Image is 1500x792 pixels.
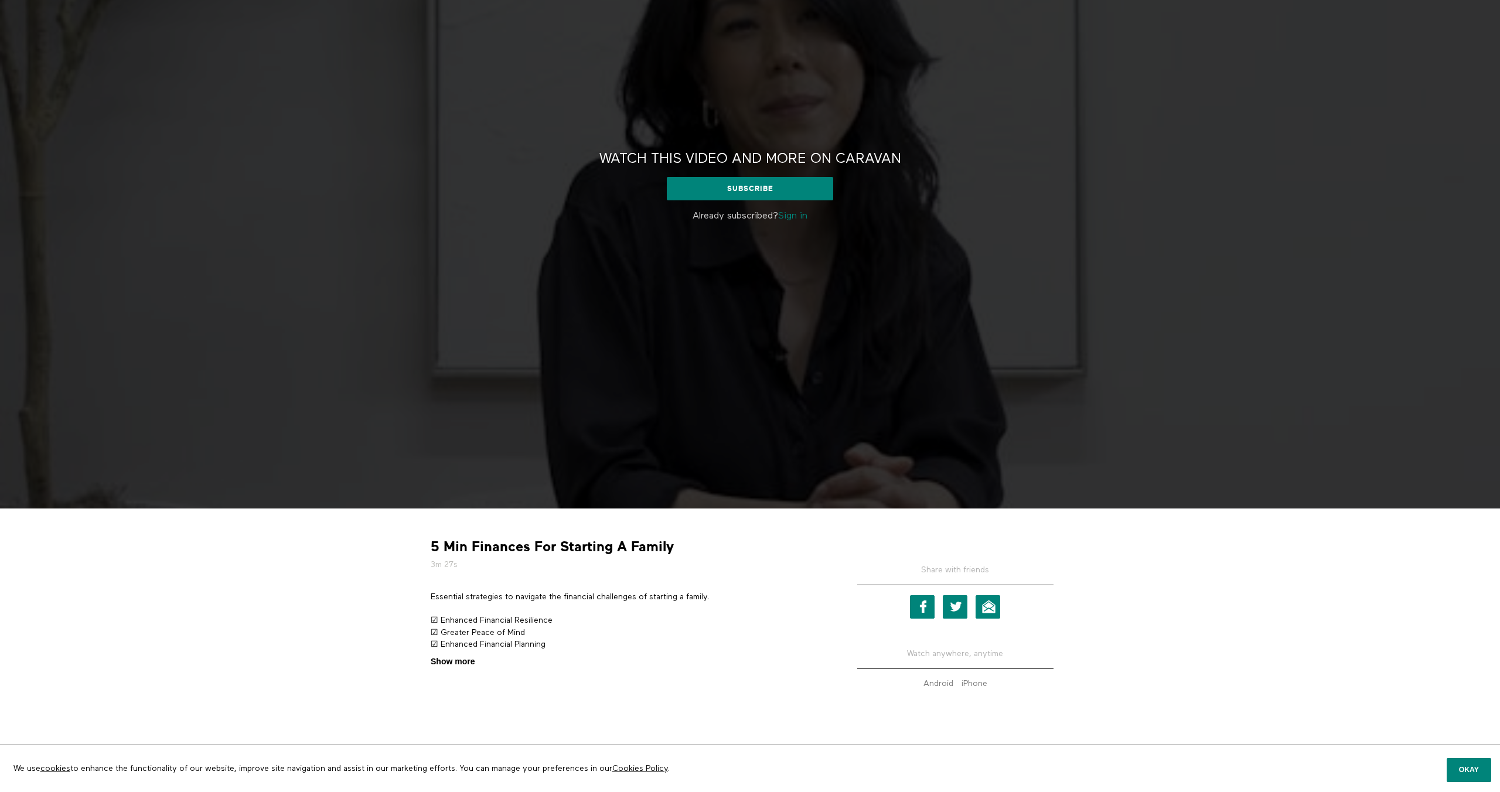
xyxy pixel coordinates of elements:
strong: iPhone [962,680,987,688]
a: cookies [40,764,70,773]
a: Twitter [943,595,967,619]
a: Facebook [910,595,935,619]
a: Android [921,680,956,688]
a: Email [976,595,1000,619]
h5: Share with friends [857,564,1054,585]
p: We use to enhance the functionality of our website, improve site navigation and assist in our mar... [5,754,1187,783]
p: ☑ Enhanced Financial Resilience ☑ Greater Peace of Mind ☑ Enhanced Financial Planning [431,615,823,650]
a: iPhone [959,680,990,688]
button: Okay [1447,758,1491,781]
strong: 5 Min Finances For Starting A Family [431,538,674,556]
a: Cookies Policy [612,764,668,773]
span: Show more [431,656,475,668]
h5: 3m 27s [431,559,823,571]
p: Already subscribed? [577,209,923,223]
p: Essential strategies to navigate the financial challenges of starting a family. [431,591,823,603]
h2: Watch this video and more on CARAVAN [599,150,901,168]
h5: Watch anywhere, anytime [857,639,1054,669]
a: Sign in [778,211,807,221]
strong: Android [923,680,953,688]
a: Subscribe [667,177,833,200]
